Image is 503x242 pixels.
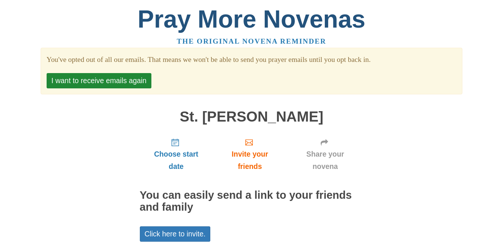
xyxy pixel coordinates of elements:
a: Pray More Novenas [138,5,365,33]
a: Click here to invite. [140,226,211,242]
a: Invite your friends [213,132,287,176]
h1: St. [PERSON_NAME] [140,109,364,125]
a: Share your novena [287,132,364,176]
span: Invite your friends [220,148,279,173]
button: I want to receive emails again [47,73,151,88]
a: Choose start date [140,132,213,176]
span: Share your novena [295,148,356,173]
a: The original novena reminder [177,37,326,45]
section: You've opted out of all our emails. That means we won't be able to send you prayer emails until y... [47,54,456,66]
h2: You can easily send a link to your friends and family [140,189,364,213]
span: Choose start date [147,148,205,173]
